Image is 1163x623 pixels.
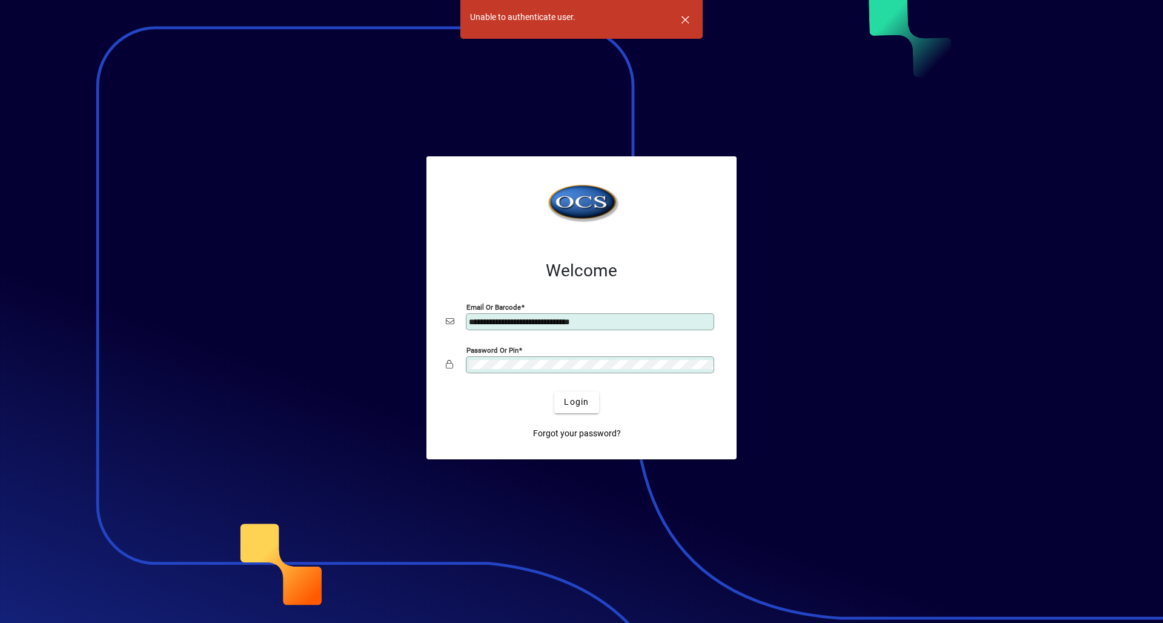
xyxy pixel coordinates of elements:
mat-label: Email or Barcode [466,302,521,311]
mat-label: Password or Pin [466,345,519,354]
a: Forgot your password? [528,423,626,445]
span: Login [564,396,589,408]
span: Forgot your password? [533,427,621,440]
h2: Welcome [446,261,717,281]
button: Dismiss [671,5,700,34]
button: Login [554,391,598,413]
div: Unable to authenticate user. [470,11,575,24]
